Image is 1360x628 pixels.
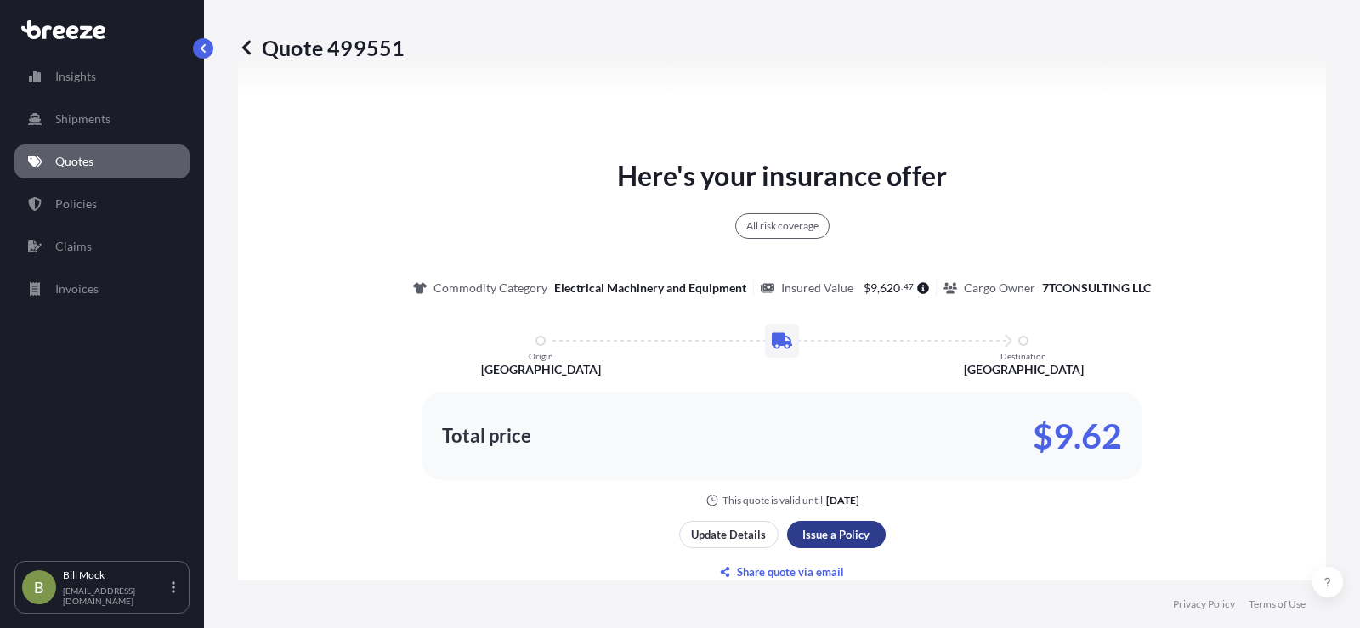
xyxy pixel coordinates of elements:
[787,521,886,548] button: Issue a Policy
[14,229,190,263] a: Claims
[55,68,96,85] p: Insights
[554,280,746,297] p: Electrical Machinery and Equipment
[617,156,947,196] p: Here's your insurance offer
[880,282,900,294] span: 620
[63,586,168,606] p: [EMAIL_ADDRESS][DOMAIN_NAME]
[691,526,766,543] p: Update Details
[55,153,93,170] p: Quotes
[802,526,870,543] p: Issue a Policy
[1249,597,1306,611] a: Terms of Use
[737,563,844,580] p: Share quote via email
[1173,597,1235,611] a: Privacy Policy
[1042,280,1151,297] p: 7TCONSULTING LLC
[864,282,870,294] span: $
[679,558,886,586] button: Share quote via email
[529,351,553,361] p: Origin
[238,34,405,61] p: Quote 499551
[481,361,601,378] p: [GEOGRAPHIC_DATA]
[964,280,1035,297] p: Cargo Owner
[870,282,877,294] span: 9
[679,521,779,548] button: Update Details
[433,280,547,297] p: Commodity Category
[55,238,92,255] p: Claims
[904,284,914,290] span: 47
[826,494,859,507] p: [DATE]
[1000,351,1046,361] p: Destination
[55,110,110,127] p: Shipments
[14,102,190,136] a: Shipments
[442,427,531,444] p: Total price
[55,195,97,212] p: Policies
[722,494,823,507] p: This quote is valid until
[14,59,190,93] a: Insights
[877,282,880,294] span: ,
[964,361,1084,378] p: [GEOGRAPHIC_DATA]
[34,579,44,596] span: B
[14,272,190,306] a: Invoices
[781,280,853,297] p: Insured Value
[1033,422,1122,450] p: $9.62
[901,284,903,290] span: .
[55,280,99,297] p: Invoices
[63,569,168,582] p: Bill Mock
[735,213,830,239] div: All risk coverage
[14,144,190,178] a: Quotes
[14,187,190,221] a: Policies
